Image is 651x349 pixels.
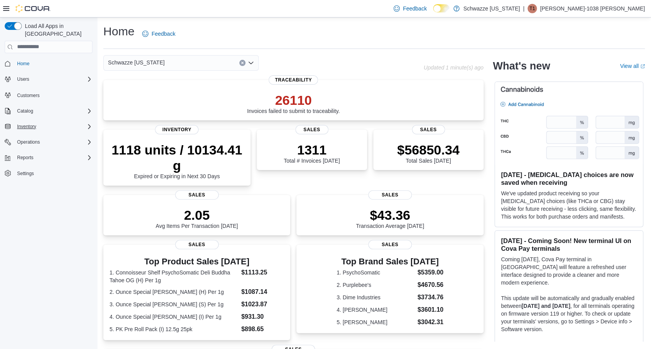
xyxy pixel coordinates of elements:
[295,125,328,134] span: Sales
[390,1,430,16] a: Feedback
[14,153,37,162] button: Reports
[17,61,30,67] span: Home
[14,106,92,116] span: Catalog
[155,125,198,134] span: Inventory
[14,75,92,84] span: Users
[336,257,443,266] h3: Top Brand Sales [DATE]
[336,269,414,276] dt: 1. PsychoSomatic
[336,306,414,314] dt: 4. [PERSON_NAME]
[110,142,244,179] div: Expired or Expiring in Next 30 Days
[418,305,444,314] dd: $3601.10
[17,155,33,161] span: Reports
[2,137,96,148] button: Operations
[108,58,165,67] span: Schwazze [US_STATE]
[284,142,339,158] p: 1311
[14,122,39,131] button: Inventory
[501,237,637,252] h3: [DATE] - Coming Soon! New terminal UI on Cova Pay terminals
[14,137,92,147] span: Operations
[529,4,535,13] span: T1
[356,207,424,229] div: Transaction Average [DATE]
[2,152,96,163] button: Reports
[14,137,43,147] button: Operations
[2,121,96,132] button: Inventory
[110,269,238,284] dt: 1. Connoisseur Shelf PsychoSomatic Deli Buddha Tahoe OG (H) Per 1g
[14,153,92,162] span: Reports
[433,12,433,13] span: Dark Mode
[241,268,284,277] dd: $1113.25
[620,63,645,69] a: View allExternal link
[17,108,33,114] span: Catalog
[14,90,92,100] span: Customers
[540,4,645,13] p: [PERSON_NAME]-1038 [PERSON_NAME]
[397,142,460,164] div: Total Sales [DATE]
[368,240,412,249] span: Sales
[269,75,318,85] span: Traceability
[14,122,92,131] span: Inventory
[336,281,414,289] dt: 2. Purplebee's
[17,123,36,130] span: Inventory
[433,4,449,12] input: Dark Mode
[247,92,340,108] p: 26110
[14,59,92,68] span: Home
[248,60,254,66] button: Open list of options
[418,280,444,290] dd: $4670.56
[17,92,40,99] span: Customers
[397,142,460,158] p: $56850.34
[5,55,92,199] nav: Complex example
[522,303,570,309] strong: [DATE] and [DATE]
[14,168,92,178] span: Settings
[156,207,238,223] p: 2.05
[501,294,637,333] p: This update will be automatically and gradually enabled between , for all terminals operating on ...
[2,74,96,85] button: Users
[17,139,40,145] span: Operations
[501,255,637,286] p: Coming [DATE], Cova Pay terminal in [GEOGRAPHIC_DATA] will feature a refreshed user interface des...
[110,142,244,173] p: 1118 units / 10134.41 g
[241,312,284,321] dd: $931.30
[501,189,637,221] p: We've updated product receiving so your [MEDICAL_DATA] choices (like THCa or CBG) stay visible fo...
[14,169,37,178] a: Settings
[247,92,340,114] div: Invoices failed to submit to traceability.
[139,26,178,42] a: Feedback
[110,325,238,333] dt: 5. PK Pre Roll Pack (I) 12.5g 25pk
[14,75,32,84] button: Users
[403,5,426,12] span: Feedback
[14,59,33,68] a: Home
[2,168,96,179] button: Settings
[501,171,637,186] h3: [DATE] - [MEDICAL_DATA] choices are now saved when receiving
[110,300,238,308] dt: 3. Ounce Special [PERSON_NAME] (S) Per 1g
[110,313,238,321] dt: 4. Ounce Special [PERSON_NAME] (I) Per 1g
[418,293,444,302] dd: $3734.76
[336,318,414,326] dt: 5. [PERSON_NAME]
[423,64,483,71] p: Updated 1 minute(s) ago
[175,240,219,249] span: Sales
[523,4,524,13] p: |
[110,288,238,296] dt: 2. Ounce Special [PERSON_NAME] (H) Per 1g
[14,91,43,100] a: Customers
[156,207,238,229] div: Avg Items Per Transaction [DATE]
[241,325,284,334] dd: $898.65
[14,106,36,116] button: Catalog
[17,76,29,82] span: Users
[412,125,445,134] span: Sales
[175,190,219,200] span: Sales
[418,268,444,277] dd: $5359.00
[239,60,245,66] button: Clear input
[2,58,96,69] button: Home
[17,170,34,177] span: Settings
[463,4,520,13] p: Schwazze [US_STATE]
[493,60,550,72] h2: What's new
[368,190,412,200] span: Sales
[241,300,284,309] dd: $1023.87
[151,30,175,38] span: Feedback
[527,4,537,13] div: Thomas-1038 Aragon
[103,24,134,39] h1: Home
[110,257,284,266] h3: Top Product Sales [DATE]
[2,106,96,116] button: Catalog
[2,89,96,101] button: Customers
[22,22,92,38] span: Load All Apps in [GEOGRAPHIC_DATA]
[16,5,50,12] img: Cova
[336,293,414,301] dt: 3. Dime Industries
[356,207,424,223] p: $43.36
[284,142,339,164] div: Total # Invoices [DATE]
[418,318,444,327] dd: $3042.31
